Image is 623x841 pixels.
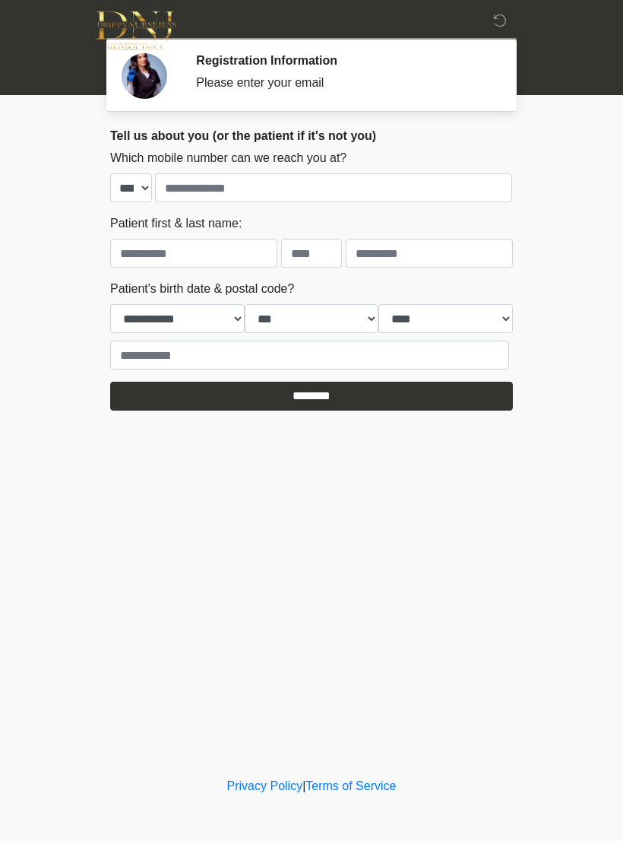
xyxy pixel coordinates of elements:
label: Patient's birth date & postal code? [110,280,294,298]
img: Agent Avatar [122,53,167,99]
a: Privacy Policy [227,779,303,792]
h2: Tell us about you (or the patient if it's not you) [110,129,513,143]
label: Which mobile number can we reach you at? [110,149,346,167]
div: Please enter your email [196,74,490,92]
img: DNJ Med Boutique Logo [95,11,176,50]
a: Terms of Service [305,779,396,792]
a: | [302,779,305,792]
label: Patient first & last name: [110,214,242,233]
